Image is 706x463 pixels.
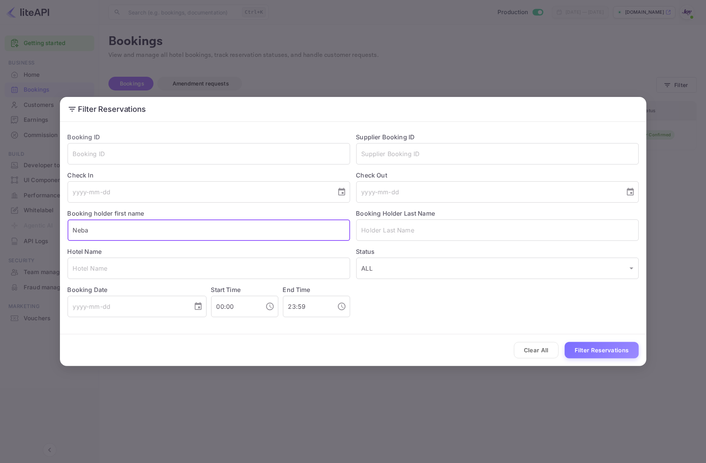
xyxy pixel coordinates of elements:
input: Holder First Name [68,219,350,241]
button: Choose time, selected time is 11:59 PM [334,299,349,314]
div: ALL [356,258,639,279]
button: Choose date [623,184,638,200]
label: Booking Date [68,285,207,294]
button: Choose date [334,184,349,200]
button: Filter Reservations [565,342,639,358]
label: Booking Holder Last Name [356,210,435,217]
label: Booking ID [68,133,100,141]
input: Booking ID [68,143,350,165]
input: Holder Last Name [356,219,639,241]
label: Start Time [211,286,241,294]
button: Clear All [514,342,559,358]
h2: Filter Reservations [60,97,646,121]
input: hh:mm [283,296,331,317]
label: Supplier Booking ID [356,133,415,141]
button: Choose time, selected time is 12:00 AM [262,299,278,314]
input: Supplier Booking ID [356,143,639,165]
input: Hotel Name [68,258,350,279]
input: yyyy-mm-dd [68,296,187,317]
input: yyyy-mm-dd [356,181,620,203]
label: Check In [68,171,350,180]
label: Check Out [356,171,639,180]
label: Status [356,247,639,256]
button: Choose date [191,299,206,314]
input: yyyy-mm-dd [68,181,331,203]
label: Hotel Name [68,248,102,255]
label: End Time [283,286,310,294]
input: hh:mm [211,296,259,317]
label: Booking holder first name [68,210,144,217]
